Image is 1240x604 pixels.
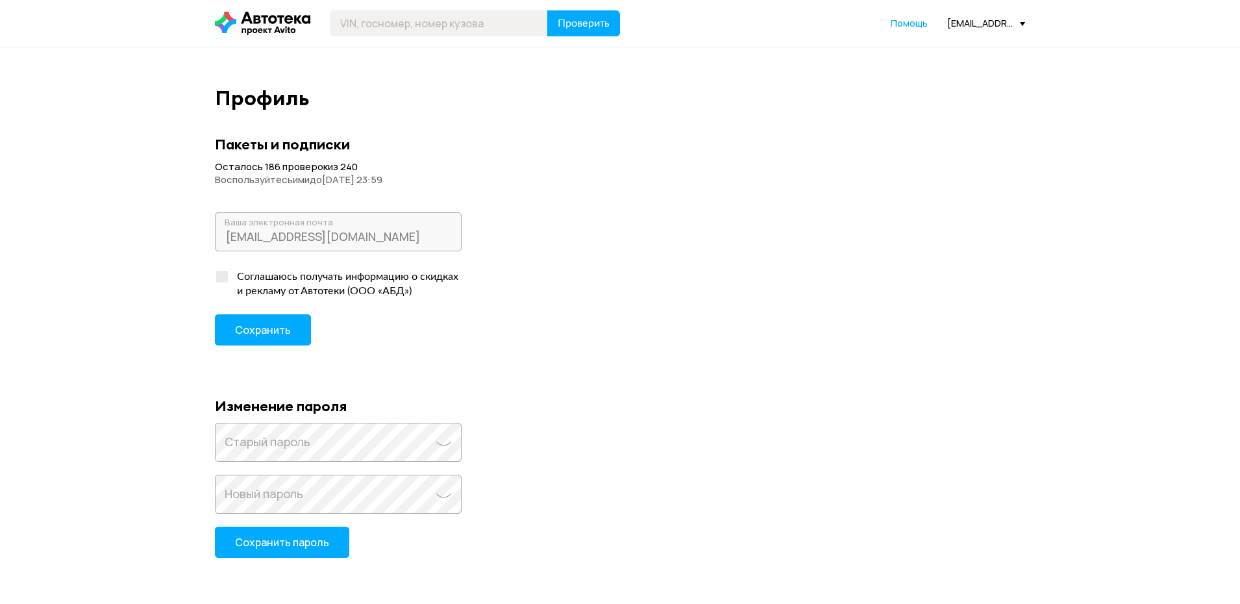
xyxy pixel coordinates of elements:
span: 240 [340,160,358,173]
div: Пакеты и подписки [215,136,1025,153]
div: Изменение пароля [215,397,1025,414]
div: [EMAIL_ADDRESS][DOMAIN_NAME] [947,17,1025,29]
a: Помощь [891,17,928,30]
div: Соглашаюсь получать информацию о скидках и рекламу от Автотеки (ООО «АБД») [229,270,465,298]
button: Сохранить [215,314,311,346]
div: Воспользуйтесь ими до [DATE] 23:59 [215,173,1025,186]
input: VIN, госномер, номер кузова [330,10,548,36]
button: Проверить [547,10,620,36]
span: Сохранить [235,323,291,337]
div: Профиль [215,86,1025,110]
span: Помощь [891,17,928,29]
span: Проверить [558,18,610,29]
button: Сохранить пароль [215,527,349,558]
span: Сохранить пароль [235,535,329,549]
span: Осталось 186 проверок из [215,160,338,173]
